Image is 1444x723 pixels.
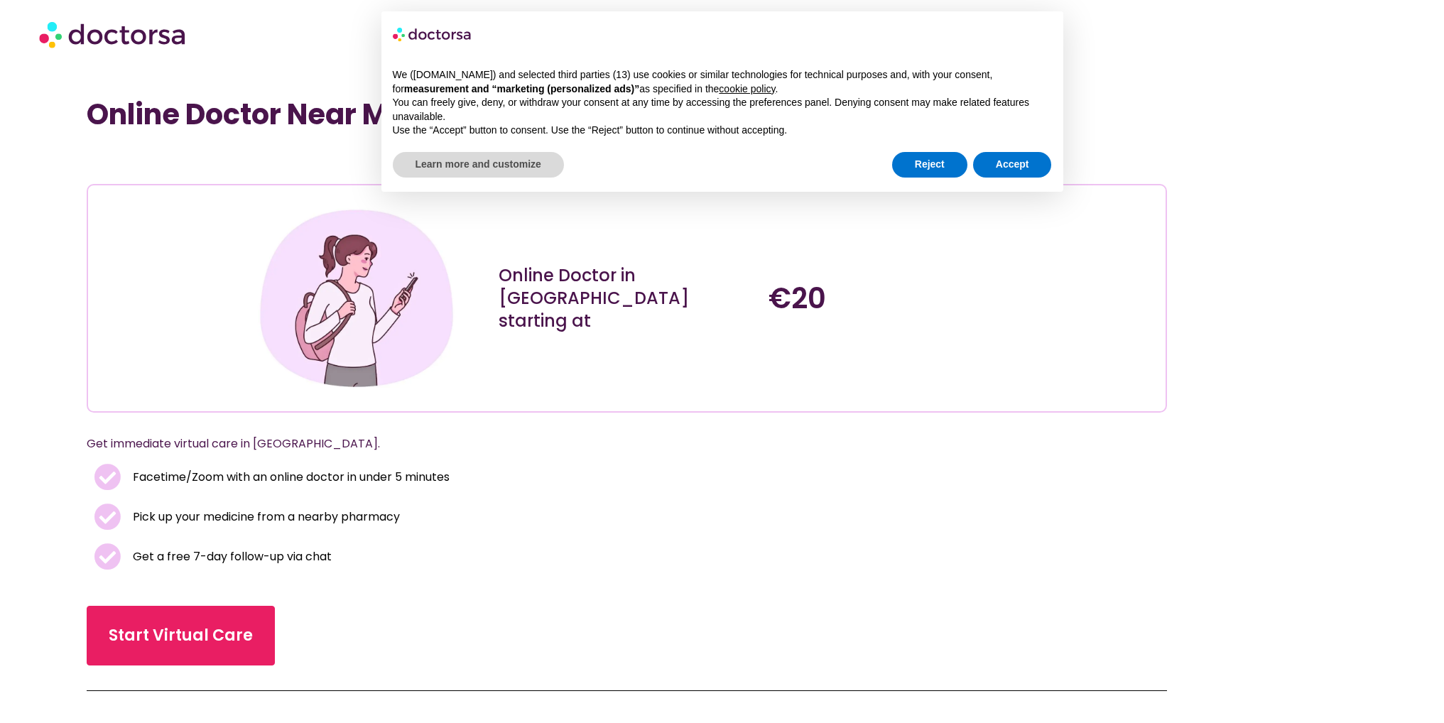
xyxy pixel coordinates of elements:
p: You can freely give, deny, or withdraw your consent at any time by accessing the preferences pane... [393,96,1052,124]
span: Facetime/Zoom with an online doctor in under 5 minutes [129,467,450,487]
span: Get a free 7-day follow-up via chat [129,547,332,567]
h4: €20 [769,281,1024,315]
a: Start Virtual Care [87,606,275,665]
span: Start Virtual Care [109,624,253,647]
h1: Online Doctor Near Me [GEOGRAPHIC_DATA] [87,97,1167,131]
span: Pick up your medicine from a nearby pharmacy [129,507,400,527]
p: We ([DOMAIN_NAME]) and selected third parties (13) use cookies or similar technologies for techni... [393,68,1052,96]
button: Learn more and customize [393,152,564,178]
p: Get immediate virtual care in [GEOGRAPHIC_DATA]. [87,434,1133,454]
iframe: Customer reviews powered by Trustpilot [229,153,442,170]
img: logo [393,23,472,45]
img: Illustration depicting a young woman in a casual outfit, engaged with her smartphone. She has a p... [254,196,459,401]
button: Accept [973,152,1052,178]
p: Use the “Accept” button to consent. Use the “Reject” button to continue without accepting. [393,124,1052,138]
div: Online Doctor in [GEOGRAPHIC_DATA] starting at [499,264,754,332]
strong: measurement and “marketing (personalized ads)” [404,83,639,94]
a: cookie policy [719,83,775,94]
button: Reject [892,152,967,178]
